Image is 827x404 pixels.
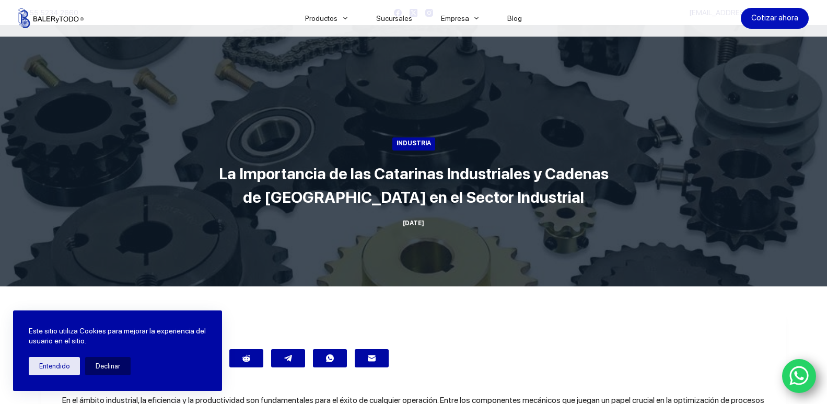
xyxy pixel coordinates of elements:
p: Este sitio utiliza Cookies para mejorar la experiencia del usuario en el sitio. [29,326,206,347]
a: Industria [392,137,435,151]
a: WhatsApp [313,349,347,367]
button: Declinar [85,357,131,375]
span: Compartir [62,329,765,341]
a: WhatsApp [782,359,817,394]
time: [DATE] [403,220,424,227]
a: Correo electrónico [355,349,389,367]
button: Entendido [29,357,80,375]
img: Balerytodo [18,8,84,28]
h1: La Importancia de las Catarinas Industriales y Cadenas de [GEOGRAPHIC_DATA] en el Sector Industrial [218,162,610,209]
a: Reddit [229,349,263,367]
a: Cotizar ahora [741,8,809,29]
a: Telegram [271,349,305,367]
